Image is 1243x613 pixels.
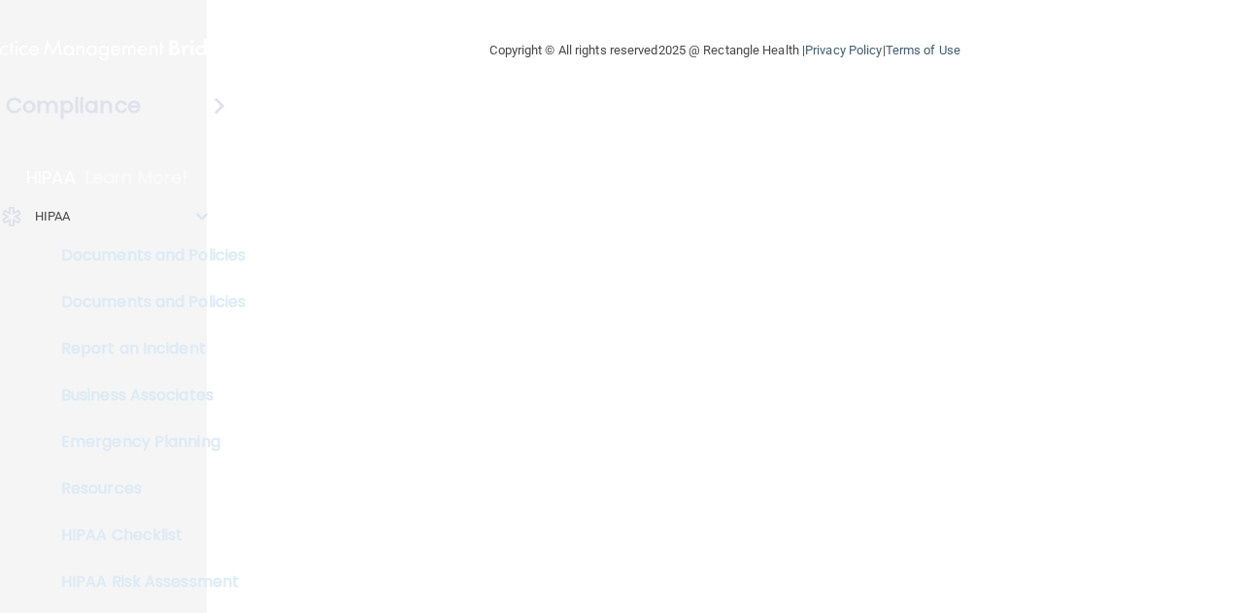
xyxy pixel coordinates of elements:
[13,292,278,312] p: Documents and Policies
[35,205,71,228] p: HIPAA
[13,246,278,265] p: Documents and Policies
[85,166,188,189] p: Learn More!
[805,43,882,57] a: Privacy Policy
[13,386,278,405] p: Business Associates
[26,166,76,189] p: HIPAA
[13,572,278,592] p: HIPAA Risk Assessment
[371,19,1080,82] div: Copyright © All rights reserved 2025 @ Rectangle Health | |
[13,339,278,358] p: Report an Incident
[6,92,141,119] h4: Compliance
[13,479,278,498] p: Resources
[13,432,278,452] p: Emergency Planning
[886,43,960,57] a: Terms of Use
[13,526,278,545] p: HIPAA Checklist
